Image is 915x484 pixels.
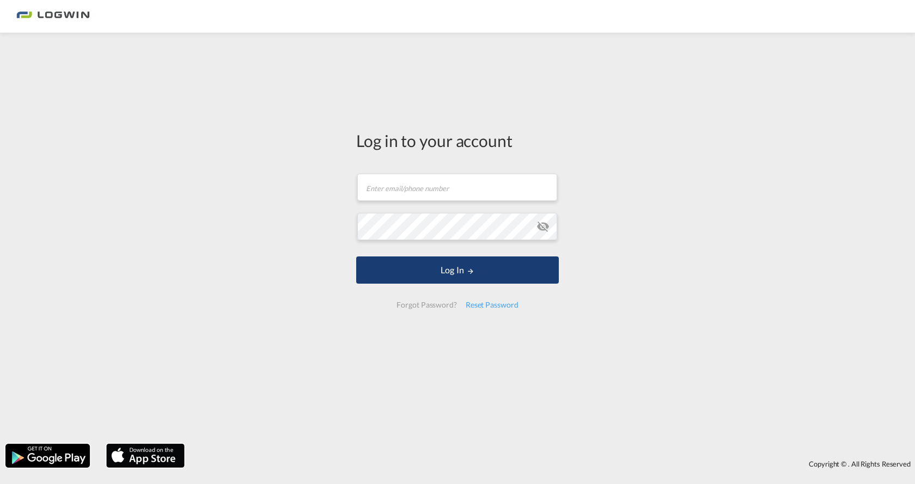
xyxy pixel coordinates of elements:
[357,174,557,201] input: Enter email/phone number
[190,455,915,473] div: Copyright © . All Rights Reserved
[536,220,550,233] md-icon: icon-eye-off
[4,443,91,469] img: google.png
[461,295,523,315] div: Reset Password
[16,4,90,29] img: bc73a0e0d8c111efacd525e4c8ad7d32.png
[105,443,186,469] img: apple.png
[356,256,559,284] button: LOGIN
[356,129,559,152] div: Log in to your account
[392,295,461,315] div: Forgot Password?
